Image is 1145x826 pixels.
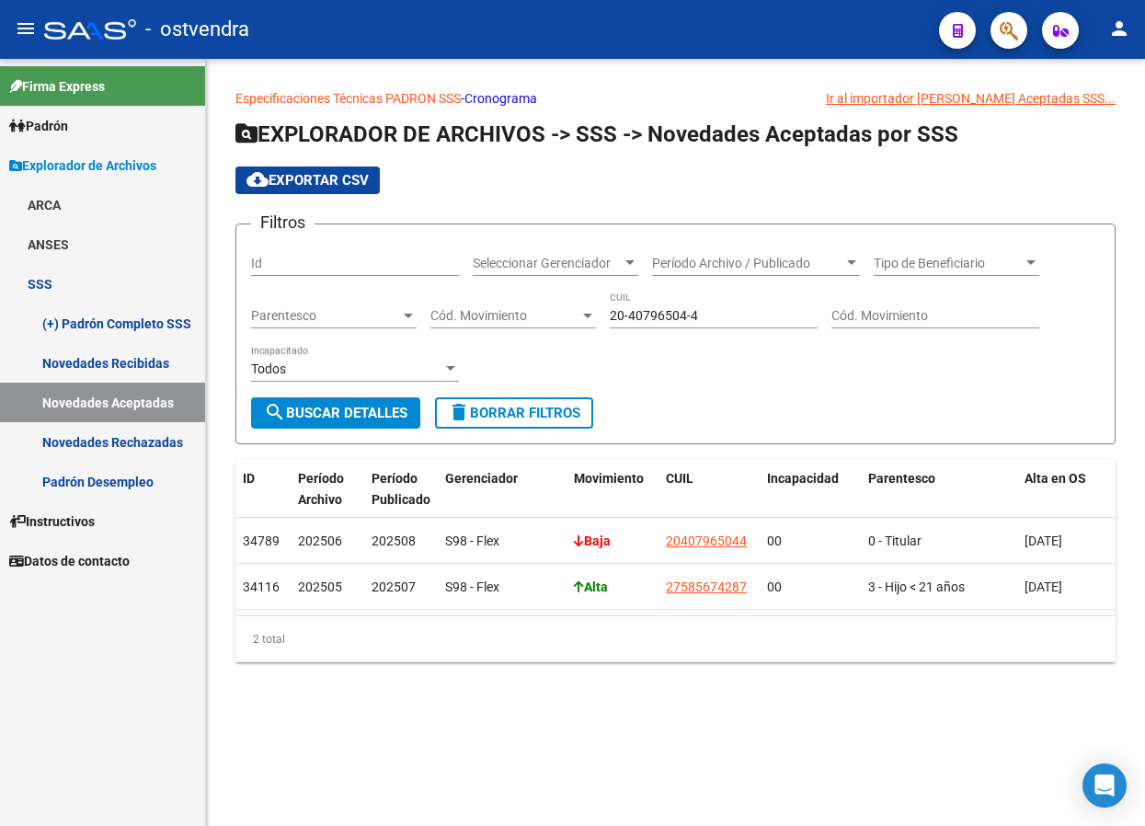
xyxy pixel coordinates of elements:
[666,471,693,486] span: CUIL
[574,579,608,594] strong: Alta
[9,551,130,571] span: Datos de contacto
[874,256,1023,271] span: Tipo de Beneficiario
[251,397,420,429] button: Buscar Detalles
[298,579,342,594] span: 202505
[430,308,579,324] span: Cód. Movimiento
[235,459,291,520] datatable-header-cell: ID
[235,91,461,106] a: Especificaciones Técnicas PADRON SSS
[1025,533,1062,548] span: [DATE]
[666,579,747,594] span: 27585674287
[567,459,658,520] datatable-header-cell: Movimiento
[574,533,611,548] strong: Baja
[1025,471,1086,486] span: Alta en OS
[435,397,593,429] button: Borrar Filtros
[235,88,1116,109] p: -
[1082,763,1127,808] div: Open Intercom Messenger
[767,471,839,486] span: Incapacidad
[298,471,344,507] span: Período Archivo
[652,256,843,271] span: Período Archivo / Publicado
[767,531,853,552] div: 00
[666,533,747,548] span: 20407965044
[826,88,1116,109] div: Ir al importador [PERSON_NAME] Aceptadas SSS...
[243,533,280,548] span: 34789
[861,459,1017,520] datatable-header-cell: Parentesco
[246,172,369,189] span: Exportar CSV
[1108,17,1130,40] mat-icon: person
[372,471,430,507] span: Período Publicado
[145,9,249,50] span: - ostvendra
[658,459,760,520] datatable-header-cell: CUIL
[291,459,364,520] datatable-header-cell: Período Archivo
[464,91,537,106] a: Cronograma
[235,616,1116,662] div: 2 total
[9,76,105,97] span: Firma Express
[9,116,68,136] span: Padrón
[235,121,958,147] span: EXPLORADOR DE ARCHIVOS -> SSS -> Novedades Aceptadas por SSS
[235,166,380,194] button: Exportar CSV
[246,168,269,190] mat-icon: cloud_download
[1017,459,1118,520] datatable-header-cell: Alta en OS
[868,471,935,486] span: Parentesco
[243,579,280,594] span: 34116
[372,579,416,594] span: 202507
[445,471,518,486] span: Gerenciador
[868,579,965,594] span: 3 - Hijo < 21 años
[251,308,400,324] span: Parentesco
[251,361,286,376] span: Todos
[372,533,416,548] span: 202508
[364,459,438,520] datatable-header-cell: Período Publicado
[445,579,499,594] span: S98 - Flex
[251,210,315,235] h3: Filtros
[298,533,342,548] span: 202506
[438,459,567,520] datatable-header-cell: Gerenciador
[868,533,922,548] span: 0 - Titular
[15,17,37,40] mat-icon: menu
[9,511,95,532] span: Instructivos
[1025,579,1062,594] span: [DATE]
[448,405,580,421] span: Borrar Filtros
[243,471,255,486] span: ID
[445,533,499,548] span: S98 - Flex
[574,471,644,486] span: Movimiento
[9,155,156,176] span: Explorador de Archivos
[473,256,622,271] span: Seleccionar Gerenciador
[264,405,407,421] span: Buscar Detalles
[264,401,286,423] mat-icon: search
[767,577,853,598] div: 00
[448,401,470,423] mat-icon: delete
[760,459,861,520] datatable-header-cell: Incapacidad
